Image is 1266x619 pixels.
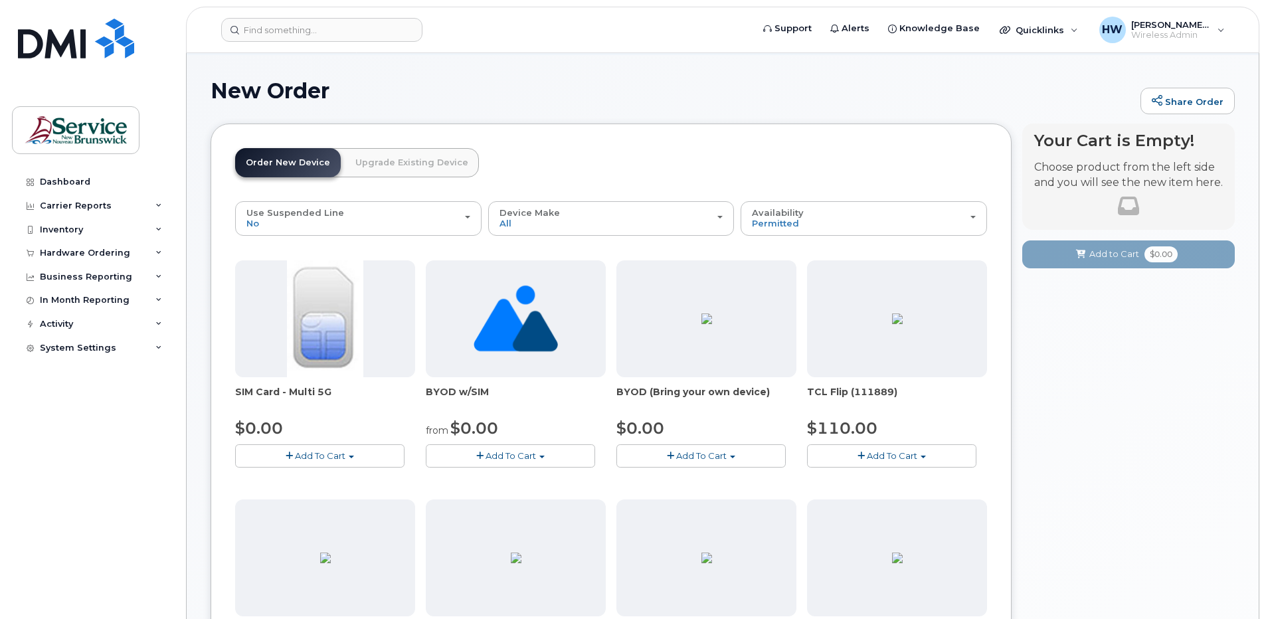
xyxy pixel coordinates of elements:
img: 4BBBA1A7-EEE1-4148-A36C-898E0DC10F5F.png [892,313,903,324]
span: $0.00 [616,418,664,438]
div: TCL Flip (111889) [807,385,987,412]
span: Use Suspended Line [246,207,344,218]
img: 46CE78E4-2820-44E7-ADB1-CF1A10A422D2.png [701,553,712,563]
img: C3F069DC-2144-4AFF-AB74-F0914564C2FE.jpg [701,313,712,324]
div: BYOD w/SIM [426,385,606,412]
span: Availability [752,207,804,218]
div: Hueser, Wendy (ASD-S) [1090,17,1234,43]
span: Add To Cart [867,450,917,461]
span: Add To Cart [486,450,536,461]
input: Find something... [221,18,422,42]
div: SIM Card - Multi 5G [235,385,415,412]
span: [PERSON_NAME] (ASD-S) [1131,19,1211,30]
p: Choose product from the left side and you will see the new item here. [1034,160,1223,191]
h1: New Order [211,79,1134,102]
img: 9FB32A65-7F3B-4C75-88D7-110BE577F189.png [892,553,903,563]
span: Add to Cart [1089,248,1139,260]
span: Alerts [842,22,869,35]
img: E4E53BA5-3DF7-4680-8EB9-70555888CC38.png [320,553,331,563]
button: Availability Permitted [741,201,987,236]
span: HW [1102,22,1123,38]
button: Use Suspended Line No [235,201,482,236]
span: Permitted [752,218,799,228]
span: $110.00 [807,418,877,438]
button: Add to Cart $0.00 [1022,240,1235,268]
a: Upgrade Existing Device [345,148,479,177]
button: Device Make All [488,201,735,236]
small: from [426,424,448,436]
button: Add To Cart [235,444,405,468]
button: Add To Cart [807,444,976,468]
a: Support [754,15,821,42]
span: $0.00 [235,418,283,438]
button: Add To Cart [616,444,786,468]
span: Device Make [499,207,560,218]
a: Knowledge Base [879,15,989,42]
span: All [499,218,511,228]
span: Add To Cart [676,450,727,461]
span: $0.00 [450,418,498,438]
img: no_image_found-2caef05468ed5679b831cfe6fc140e25e0c280774317ffc20a367ab7fd17291e.png [474,260,558,377]
img: 00D627D4-43E9-49B7-A367-2C99342E128C.jpg [287,260,363,377]
button: Add To Cart [426,444,595,468]
img: 99773A5F-56E1-4C48-BD91-467D906EAE62.png [511,553,521,563]
a: Share Order [1140,88,1235,114]
a: Order New Device [235,148,341,177]
a: Alerts [821,15,879,42]
span: Wireless Admin [1131,30,1211,41]
div: BYOD (Bring your own device) [616,385,796,412]
span: Add To Cart [295,450,345,461]
span: Support [774,22,812,35]
h4: Your Cart is Empty! [1034,132,1223,149]
div: Quicklinks [990,17,1087,43]
span: Knowledge Base [899,22,980,35]
span: Quicklinks [1016,25,1064,35]
span: $0.00 [1144,246,1178,262]
span: No [246,218,259,228]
